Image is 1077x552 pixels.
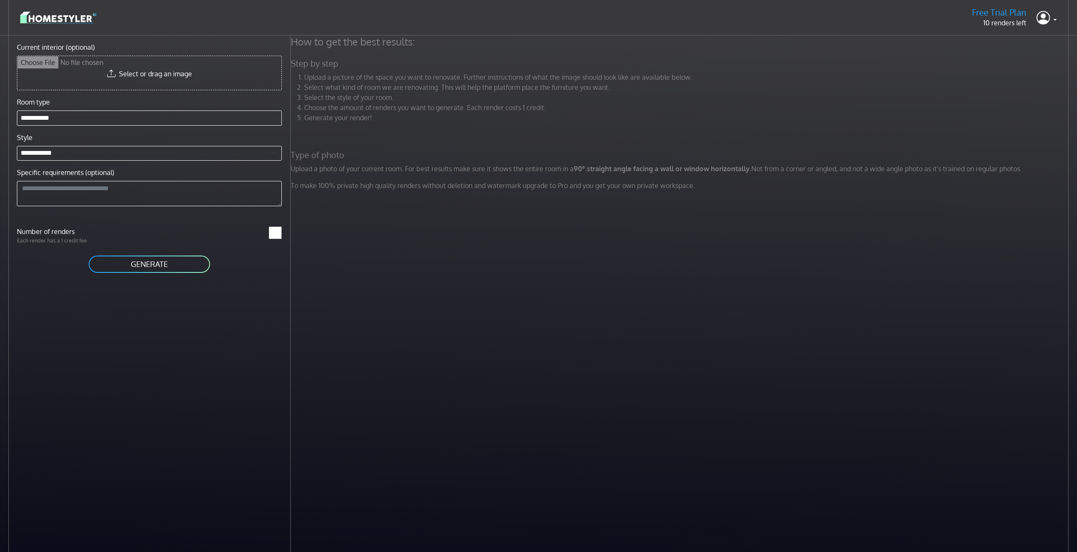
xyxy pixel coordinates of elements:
[88,255,211,274] button: GENERATE
[972,18,1026,28] p: 10 renders left
[286,180,1076,191] p: To make 100% private high quality renders without deletion and watermark upgrade to Pro and you g...
[17,167,114,178] label: Specific requirements (optional)
[12,237,149,245] p: Each render has a 1 credit fee
[304,102,1071,113] li: Choose the amount of renders you want to generate. Each render costs 1 credit.
[20,10,96,25] img: logo-3de290ba35641baa71223ecac5eacb59cb85b4c7fdf211dc9aaecaaee71ea2f8.svg
[17,132,32,143] label: Style
[286,164,1076,174] p: Upload a photo of your current room. For best results make sure it shows the entire room in a Not...
[12,226,149,237] label: Number of renders
[972,7,1026,18] h5: Free Trial Plan
[286,150,1076,160] h5: Type of photo
[286,35,1076,48] h4: How to get the best results:
[17,97,50,107] label: Room type
[304,113,1071,123] li: Generate your render!
[304,82,1071,92] li: Select what kind of room we are renovating. This will help the platform place the furniture you w...
[286,58,1076,69] h5: Step by step
[304,92,1071,102] li: Select the style of your room.
[304,72,1071,82] li: Upload a picture of the space you want to renovate. Further instructions of what the image should...
[17,42,95,52] label: Current interior (optional)
[574,164,751,173] strong: 90° straight angle facing a wall or window horizontally.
